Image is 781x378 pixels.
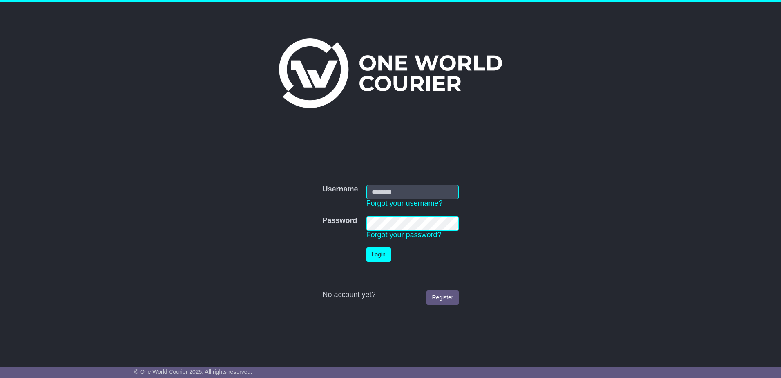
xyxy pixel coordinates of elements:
a: Register [426,290,458,305]
a: Forgot your password? [366,231,442,239]
label: Username [322,185,358,194]
span: © One World Courier 2025. All rights reserved. [134,369,252,375]
label: Password [322,216,357,225]
div: No account yet? [322,290,458,299]
button: Login [366,248,391,262]
img: One World [279,38,502,108]
a: Forgot your username? [366,199,443,207]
